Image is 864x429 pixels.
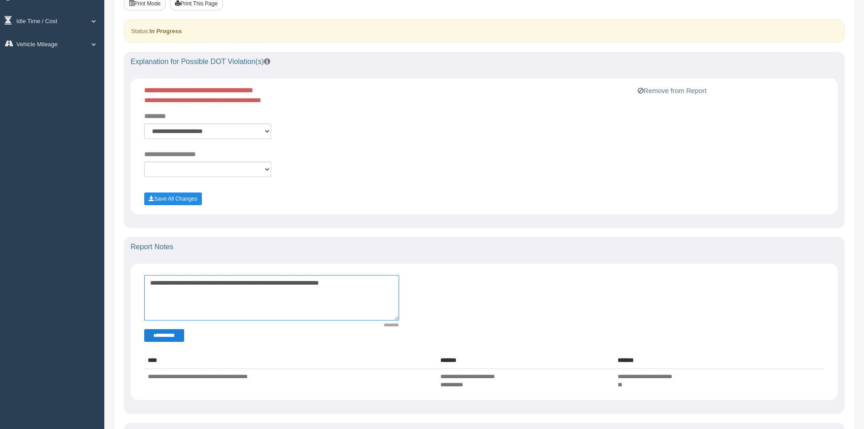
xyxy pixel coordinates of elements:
strong: In Progress [149,28,182,35]
button: Change Filter Options [144,329,184,342]
div: Explanation for Possible DOT Violation(s) [124,52,844,72]
button: Save [144,192,202,205]
button: Remove from Report [635,85,709,96]
div: Report Notes [124,237,844,257]
div: Status: [124,20,844,43]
